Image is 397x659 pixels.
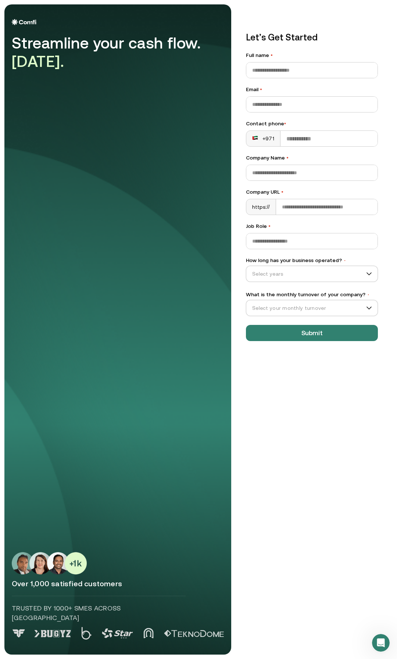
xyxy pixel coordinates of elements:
div: Streamline your cash flow. [12,34,218,71]
img: Logo 1 [34,630,71,637]
span: • [284,121,286,126]
label: How long has your business operated? [246,257,378,264]
img: Logo 3 [102,628,133,638]
span: • [343,258,346,263]
button: Submit [246,325,378,341]
label: Company URL [246,188,378,196]
span: • [281,189,283,195]
label: Company Name [246,154,378,162]
label: Email [246,86,378,93]
div: +971 [252,135,274,142]
img: Logo 5 [164,630,224,637]
p: Trusted by 1000+ SMEs across [GEOGRAPHIC_DATA] [12,604,186,623]
p: Over 1,000 satisfied customers [12,579,224,588]
iframe: Intercom live chat [372,634,390,652]
span: • [271,52,273,58]
span: [DATE]. [12,53,64,70]
p: Let’s Get Started [246,31,378,44]
img: Logo 0 [12,629,26,638]
label: Full name [246,51,378,59]
img: Logo 2 [81,627,92,640]
img: Logo [12,19,36,25]
span: • [286,155,289,161]
label: What is the monthly turnover of your company? [246,291,378,298]
div: https:// [246,199,276,215]
div: Contact phone [246,120,378,128]
label: Job Role [246,222,378,230]
span: • [367,292,370,297]
span: • [268,223,271,229]
img: Logo 4 [143,628,154,638]
span: • [260,86,262,92]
